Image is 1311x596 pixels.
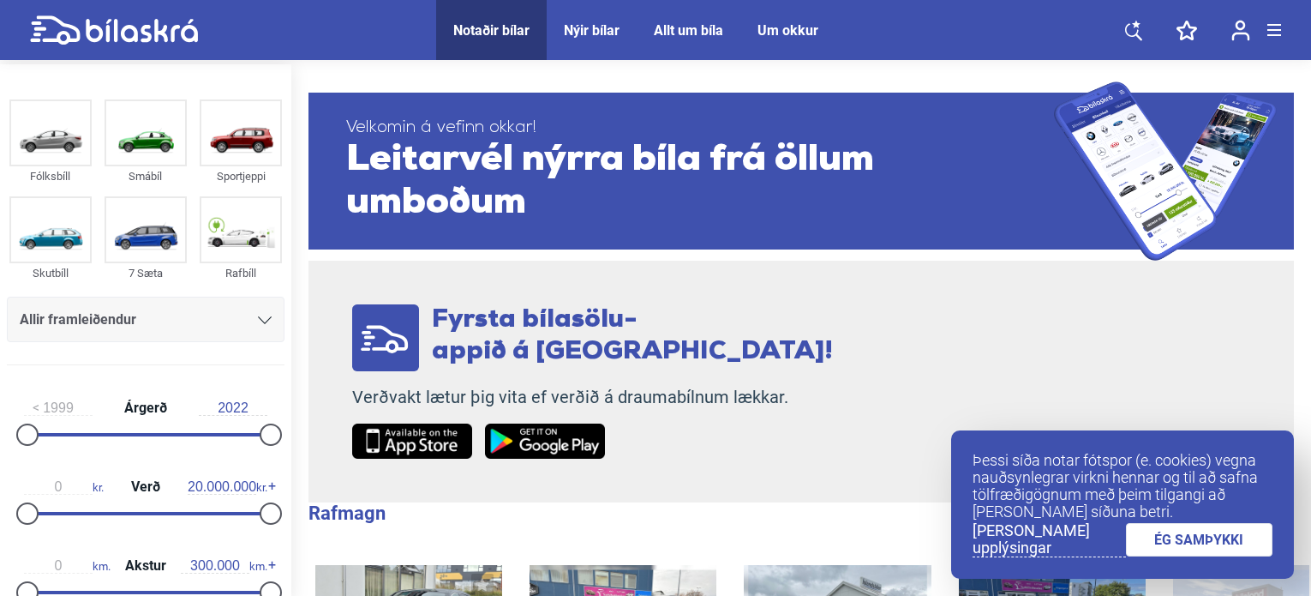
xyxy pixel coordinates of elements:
[564,22,620,39] a: Nýir bílar
[346,139,1054,225] span: Leitarvél nýrra bíla frá öllum umboðum
[308,503,386,524] b: Rafmagn
[654,22,723,39] a: Allt um bíla
[20,308,136,332] span: Allir framleiðendur
[1126,523,1273,557] a: ÉG SAMÞYKKI
[105,166,187,186] div: Smábíl
[181,558,267,574] span: km.
[127,480,165,494] span: Verð
[24,479,104,495] span: kr.
[121,559,171,573] span: Akstur
[200,263,282,283] div: Rafbíll
[453,22,530,39] a: Notaðir bílar
[200,166,282,186] div: Sportjeppi
[105,263,187,283] div: 7 Sæta
[9,166,92,186] div: Fólksbíll
[757,22,818,39] a: Um okkur
[352,387,833,408] p: Verðvakt lætur þig vita ef verðið á draumabílnum lækkar.
[188,479,267,495] span: kr.
[120,401,171,415] span: Árgerð
[973,522,1126,557] a: [PERSON_NAME] upplýsingar
[24,558,111,574] span: km.
[1231,20,1250,41] img: user-login.svg
[308,81,1294,261] a: Velkomin á vefinn okkar!Leitarvél nýrra bíla frá öllum umboðum
[346,117,1054,139] span: Velkomin á vefinn okkar!
[973,452,1272,521] p: Þessi síða notar fótspor (e. cookies) vegna nauðsynlegrar virkni hennar og til að safna tölfræðig...
[9,263,92,283] div: Skutbíll
[432,307,833,365] span: Fyrsta bílasölu- appið á [GEOGRAPHIC_DATA]!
